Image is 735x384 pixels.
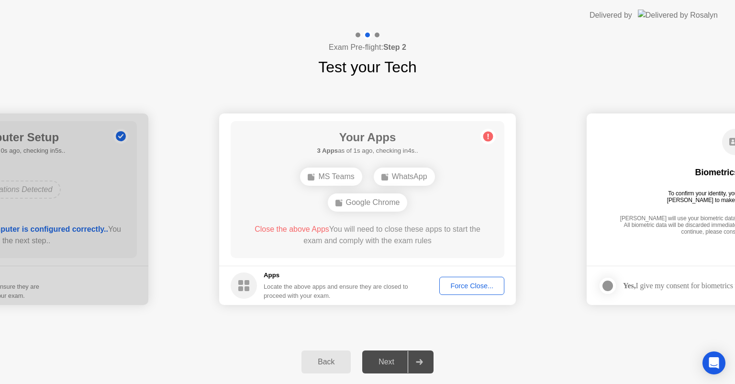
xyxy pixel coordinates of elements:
[301,350,351,373] button: Back
[443,282,501,290] div: Force Close...
[702,351,725,374] div: Open Intercom Messenger
[590,10,632,21] div: Delivered by
[264,271,409,280] h5: Apps
[623,282,635,290] strong: Yes,
[245,224,491,247] div: You will need to close these apps to start the exam and comply with the exam rules
[317,129,418,146] h1: Your Apps
[365,358,408,366] div: Next
[300,168,362,186] div: MS Teams
[317,146,418,156] h5: as of 1s ago, checking in4s..
[362,350,434,373] button: Next
[317,147,338,154] b: 3 Apps
[439,277,504,295] button: Force Close...
[264,282,409,300] div: Locate the above apps and ensure they are closed to proceed with your exam.
[328,193,408,212] div: Google Chrome
[304,358,348,366] div: Back
[329,42,406,53] h4: Exam Pre-flight:
[318,56,417,79] h1: Test your Tech
[383,43,406,51] b: Step 2
[255,225,329,233] span: Close the above Apps
[374,168,435,186] div: WhatsApp
[638,10,718,21] img: Delivered by Rosalyn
